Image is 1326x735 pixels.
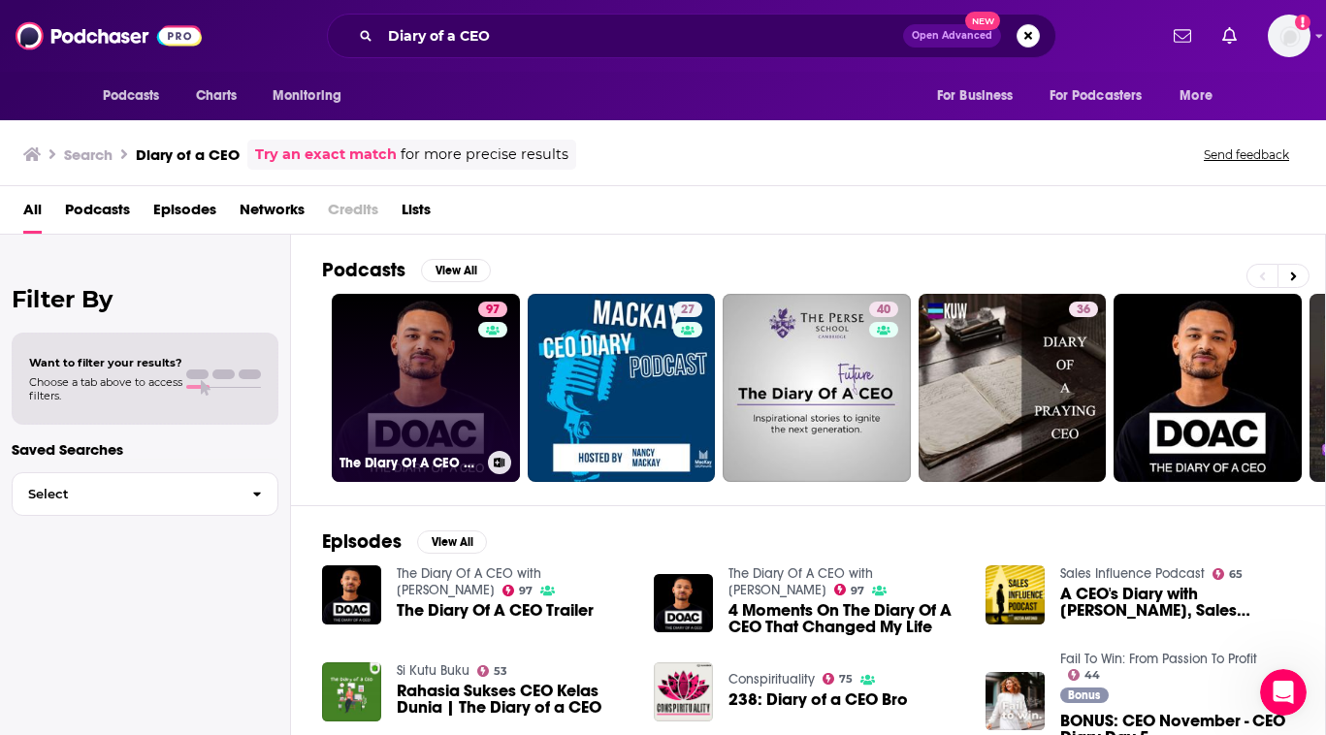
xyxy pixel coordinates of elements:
button: Select [12,472,278,516]
span: Open Advanced [912,31,992,41]
a: 97 [834,584,865,595]
a: 36 [1069,302,1098,317]
a: 44 [1068,669,1101,681]
span: Select [13,488,237,500]
a: Try an exact match [255,144,397,166]
a: 97 [502,585,534,596]
h3: The Diary Of A CEO with [PERSON_NAME] [340,455,480,471]
a: 27 [673,302,702,317]
button: View All [421,259,491,282]
a: Fail To Win: From Passion To Profit [1060,651,1257,667]
button: open menu [259,78,367,114]
button: open menu [89,78,185,114]
button: View All [417,530,487,554]
a: Si Kutu Buku [397,662,469,679]
span: Choose a tab above to access filters. [29,375,182,402]
span: For Business [937,82,1014,110]
a: 40 [869,302,898,317]
a: Show notifications dropdown [1214,19,1245,52]
span: 75 [839,675,853,684]
a: Charts [183,78,249,114]
div: Search podcasts, credits, & more... [327,14,1056,58]
a: A CEO's Diary with Brandon Bornancin, Sales Influence(r) [1060,586,1294,619]
a: Podcasts [65,194,130,234]
span: Networks [240,194,305,234]
span: 65 [1229,570,1243,579]
span: Credits [328,194,378,234]
span: 97 [519,587,533,595]
span: 97 [486,301,500,320]
a: 53 [477,665,508,677]
a: 75 [823,673,854,685]
img: BONUS: CEO November - CEO Diary Day 5 [986,672,1045,731]
span: New [965,12,1000,30]
span: More [1180,82,1213,110]
input: Search podcasts, credits, & more... [380,20,903,51]
img: The Diary Of A CEO Trailer [322,565,381,624]
a: The Diary Of A CEO with Steven Bartlett [397,565,541,598]
span: Logged in as danikarchmer [1268,15,1310,57]
p: Saved Searches [12,440,278,459]
a: Lists [402,194,431,234]
a: Conspirituality [728,671,815,687]
h2: Filter By [12,285,278,313]
a: 238: Diary of a CEO Bro [728,691,908,708]
a: All [23,194,42,234]
span: 53 [494,667,507,676]
img: User Profile [1268,15,1310,57]
a: Sales Influence Podcast [1060,565,1205,582]
a: 27 [528,294,716,482]
a: Episodes [153,194,216,234]
img: Podchaser - Follow, Share and Rate Podcasts [16,17,202,54]
span: 44 [1084,671,1100,680]
span: 97 [851,587,864,595]
span: 27 [681,301,695,320]
a: 36 [919,294,1107,482]
h3: Search [64,145,113,164]
svg: Add a profile image [1295,15,1310,30]
a: Show notifications dropdown [1166,19,1199,52]
a: 97 [478,302,507,317]
img: 4 Moments On The Diary Of A CEO That Changed My Life [654,574,713,633]
a: 97The Diary Of A CEO with [PERSON_NAME] [332,294,520,482]
span: Monitoring [273,82,341,110]
button: open menu [1166,78,1237,114]
a: Rahasia Sukses CEO Kelas Dunia | The Diary of a CEO [397,683,631,716]
span: Podcasts [103,82,160,110]
h2: Episodes [322,529,402,554]
a: The Diary Of A CEO Trailer [397,602,594,619]
img: 238: Diary of a CEO Bro [654,662,713,721]
a: PodcastsView All [322,258,491,282]
span: For Podcasters [1050,82,1143,110]
iframe: Intercom live chat [1260,669,1307,716]
img: A CEO's Diary with Brandon Bornancin, Sales Influence(r) [986,565,1045,624]
h3: Diary of a CEO [136,145,240,164]
span: for more precise results [401,144,568,166]
button: Send feedback [1198,146,1295,163]
a: 4 Moments On The Diary Of A CEO That Changed My Life [728,602,962,635]
span: Charts [196,82,238,110]
span: 40 [877,301,890,320]
button: open menu [1037,78,1171,114]
button: Open AdvancedNew [903,24,1001,48]
a: EpisodesView All [322,529,487,554]
img: Rahasia Sukses CEO Kelas Dunia | The Diary of a CEO [322,662,381,721]
a: The Diary Of A CEO with Steven Bartlett [728,565,873,598]
button: open menu [923,78,1038,114]
span: A CEO's Diary with [PERSON_NAME], Sales Influence(r) [1060,586,1294,619]
a: 40 [723,294,911,482]
button: Show profile menu [1268,15,1310,57]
